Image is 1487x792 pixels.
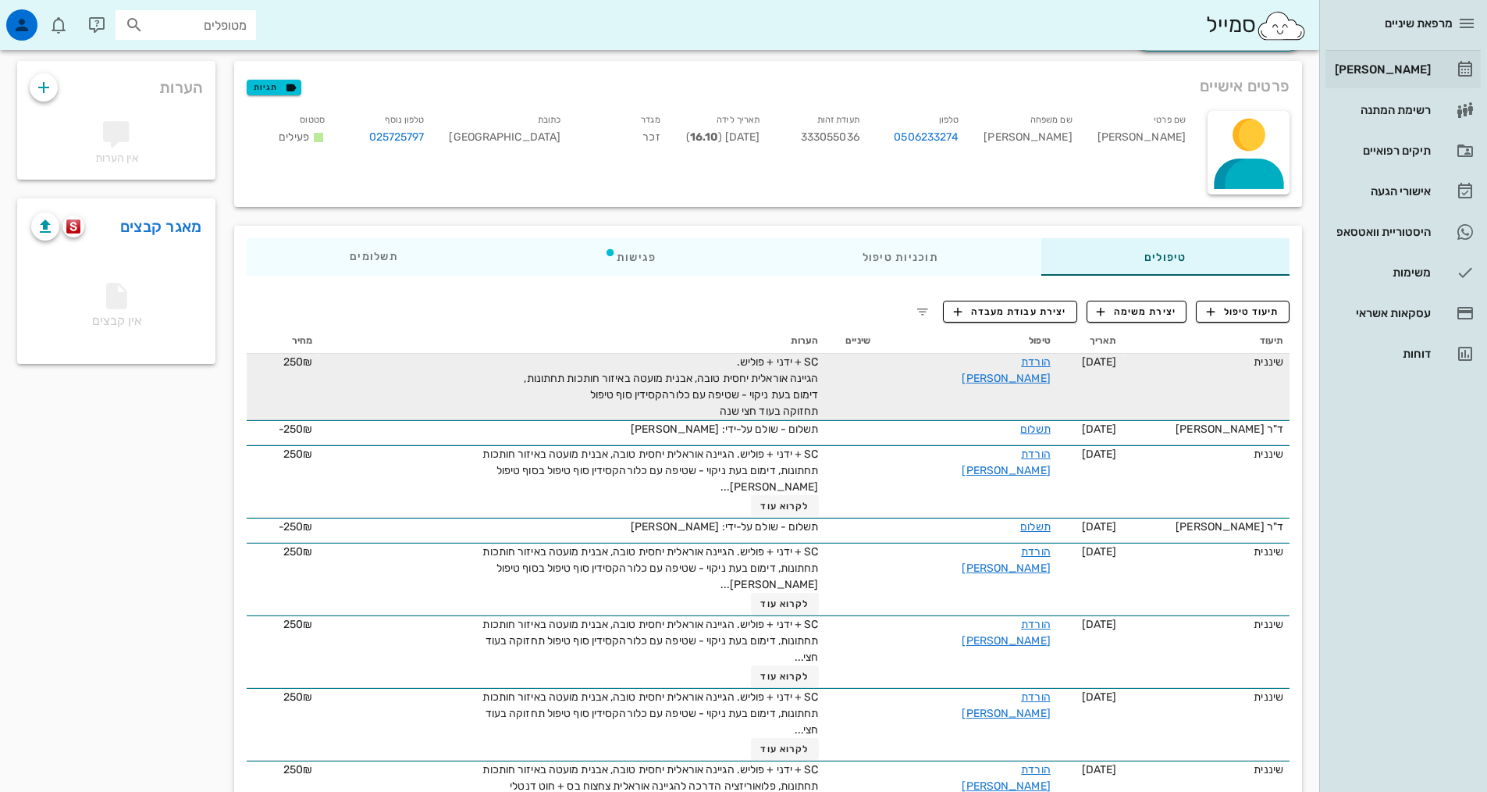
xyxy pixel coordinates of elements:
a: דוחות [1325,335,1481,373]
button: תיעוד טיפול [1196,301,1290,323]
small: סטטוס [300,115,325,125]
th: טיפול [877,329,1057,354]
a: הורדת [PERSON_NAME] [962,690,1050,720]
span: [DATE] [1082,448,1117,461]
div: [PERSON_NAME] [1085,108,1198,155]
div: שיננית [1129,446,1283,462]
button: לקרוא עוד [751,593,819,615]
span: [DATE] [1082,545,1117,558]
button: לקרוא עוד [751,495,819,517]
a: תשלום [1020,423,1051,436]
div: היסטוריית וואטסאפ [1332,226,1431,238]
span: [DATE] [1082,763,1117,776]
th: מחיר [247,329,318,354]
a: [PERSON_NAME] [1325,51,1481,88]
span: 250₪ [283,690,312,704]
span: אין הערות [95,152,138,165]
span: [DATE] ( ) [686,130,760,144]
a: עסקאות אשראי [1325,294,1481,332]
div: הערות [17,61,215,106]
a: תגהיסטוריית וואטסאפ [1325,213,1481,251]
a: הורדת [PERSON_NAME] [962,355,1050,385]
span: SC + ידני + פוליש. הגיינה אוראלית יחסית טובה, אבנית מועטה באיזור חותכות תחתונות, דימום בעת ניקוי ... [482,618,818,664]
span: [DATE] [1082,520,1117,533]
th: הערות [318,329,824,354]
span: 250₪ [283,545,312,558]
span: אין קבצים [92,287,141,328]
small: טלפון נוסף [385,115,424,125]
span: יצירת עבודת מעבדה [954,305,1066,319]
div: שיננית [1129,689,1283,705]
div: זכר [573,108,673,155]
div: רשימת המתנה [1332,104,1431,116]
div: [PERSON_NAME] [971,108,1084,155]
button: יצירת עבודת מעבדה [943,301,1076,323]
a: 0506233274 [894,129,959,146]
div: תיקים רפואיים [1332,144,1431,157]
strong: 16.10 [690,130,719,144]
span: [GEOGRAPHIC_DATA] [449,130,560,144]
span: מרפאת שיניים [1385,16,1453,30]
a: הורדת [PERSON_NAME] [962,448,1050,477]
small: שם פרטי [1154,115,1186,125]
span: 250₪ [283,618,312,631]
div: דוחות [1332,348,1431,360]
div: אישורי הגעה [1332,185,1431,198]
span: פרטים אישיים [1200,73,1290,98]
th: שיניים [825,329,877,354]
small: תאריך לידה [717,115,760,125]
img: scanora logo [66,219,81,234]
span: [DATE] [1082,423,1117,436]
div: משימות [1332,266,1431,279]
button: לקרוא עוד [751,665,819,687]
div: פגישות [501,238,760,276]
a: תשלום [1020,520,1051,533]
a: רשימת המתנה [1325,91,1481,129]
span: ‎-250₪ [279,423,313,436]
span: 250₪ [283,355,312,369]
span: SC + ידני + פוליש. הגיינה אוראלית יחסית טובה, אבנית מועטה באיזור חותכות תחתונות, דימום בעת ניקוי ... [482,448,818,494]
small: שם משפחה [1030,115,1073,125]
a: הורדת [PERSON_NAME] [962,618,1050,648]
span: תגיות [254,80,294,95]
span: SC + ידני + פוליש. הגיינה אוראלית יחסית טובה, אבנית מועטה באיזור חותכות תחתונות, דימום בעת ניקוי ... [482,690,818,737]
div: [PERSON_NAME] [1332,63,1431,76]
img: SmileCloud logo [1256,10,1307,41]
a: אישורי הגעה [1325,173,1481,210]
span: [DATE] [1082,690,1117,704]
button: תגיות [247,80,301,95]
span: לקרוא עוד [760,744,809,755]
span: 250₪ [283,448,312,461]
span: יצירת משימה [1097,305,1176,319]
a: 025725797 [369,129,425,146]
a: מאגר קבצים [120,214,202,239]
div: סמייל [1206,9,1307,42]
div: שיננית [1129,354,1283,370]
th: תיעוד [1122,329,1290,354]
span: ‎-250₪ [279,520,313,533]
button: יצירת משימה [1087,301,1187,323]
span: לקרוא עוד [760,598,809,609]
span: לקרוא עוד [760,501,809,512]
a: משימות [1325,254,1481,291]
div: שיננית [1129,544,1283,560]
th: תאריך [1057,329,1122,354]
span: תשלום - שולם על-ידי: [PERSON_NAME] [631,423,818,436]
span: תשלום - שולם על-ידי: [PERSON_NAME] [631,520,818,533]
span: 250₪ [283,763,312,776]
button: לקרוא עוד [751,738,819,760]
button: scanora logo [62,216,84,237]
small: כתובת [538,115,561,125]
span: SC + ידני + פוליש. הגיינה אוראלית יחסית טובה, אבנית מועטה באיזור חותכות תחתונות, דימום בעת ניקוי ... [482,545,818,591]
span: [DATE] [1082,618,1117,631]
span: לקרוא עוד [760,671,809,682]
div: שיננית [1129,616,1283,633]
small: מגדר [641,115,660,125]
div: עסקאות אשראי [1332,307,1431,319]
a: הורדת [PERSON_NAME] [962,545,1050,575]
div: שיננית [1129,762,1283,778]
span: תג [46,12,55,22]
span: פעילים [279,130,309,144]
div: ד"ר [PERSON_NAME] [1129,519,1283,535]
div: תוכניות טיפול [760,238,1041,276]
